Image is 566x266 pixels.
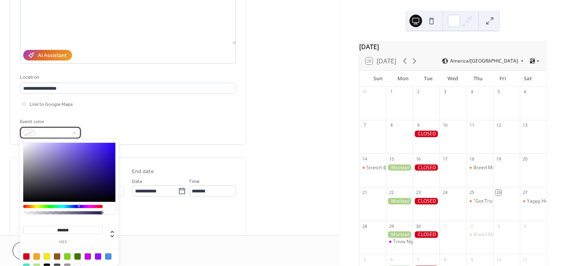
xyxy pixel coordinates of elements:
div: 3 [495,223,501,229]
div: #D0021B [23,253,30,260]
div: 5 [495,89,501,95]
div: Breed Meetup: French Bulldogs [473,231,542,238]
div: 11 [469,122,475,128]
div: #7ED321 [64,253,71,260]
div: 8 [388,122,394,128]
div: 26 [495,190,501,196]
div: Mocktail Monday [386,164,413,171]
div: Wed [440,71,465,87]
div: Thu [466,71,490,87]
div: "Got Tricks?" Workshop [473,198,525,205]
div: 13 [522,122,528,128]
div: 23 [415,190,421,196]
div: 22 [388,190,394,196]
div: #BD10E0 [85,253,91,260]
div: 18 [469,156,475,162]
div: Mon [391,71,416,87]
div: #9013FE [95,253,101,260]
div: Sat [516,71,540,87]
div: CLOSED [413,198,440,205]
div: 17 [442,156,448,162]
label: hex [23,240,103,244]
div: 5 [362,257,367,262]
div: 25 [469,190,475,196]
div: 14 [362,156,367,162]
div: Mocktail Monday [386,231,413,238]
div: #417505 [74,253,81,260]
div: 15 [388,156,394,162]
div: Breed Meetup: Labrador Retrievers [466,164,493,171]
div: 28 [362,223,367,229]
div: 11 [522,257,528,262]
div: 6 [522,89,528,95]
div: Location [20,73,234,81]
div: 20 [522,156,528,162]
div: Tue [416,71,440,87]
div: 7 [415,257,421,262]
button: Cancel [13,242,61,260]
div: 8 [442,257,448,262]
div: 2 [415,89,421,95]
div: CLOSED [413,231,440,238]
div: End date [132,168,154,176]
div: 4 [522,223,528,229]
div: 24 [442,190,448,196]
span: Link to Google Maps [30,101,73,109]
div: Yappy Hour [520,198,547,205]
div: #F8E71C [44,253,50,260]
div: Trivia Night [386,238,413,245]
div: 29 [388,223,394,229]
div: 10 [495,257,501,262]
div: "Got Tricks?" Workshop [466,198,493,205]
div: 2 [469,223,475,229]
div: 30 [415,223,421,229]
div: CLOSED [413,131,440,137]
div: Fri [490,71,515,87]
div: 12 [495,122,501,128]
div: 10 [442,122,448,128]
div: 4 [469,89,475,95]
div: 9 [469,257,475,262]
div: 21 [362,190,367,196]
div: Yappy Hour [527,198,553,205]
div: Event color [20,118,79,126]
div: Stretch @ Fetch: Puppy Yoga [359,164,386,171]
div: 1 [442,223,448,229]
div: Trivia Night [393,238,418,245]
div: Mocktail Monday [386,198,413,205]
span: Date [132,178,143,186]
div: AI Assistant [38,52,67,60]
div: Breed Meetup: Labrador Retrievers [473,164,551,171]
div: 19 [495,156,501,162]
div: CLOSED [413,164,440,171]
div: 27 [522,190,528,196]
span: America/[GEOGRAPHIC_DATA] [450,59,518,63]
div: #4A90E2 [105,253,111,260]
div: #8B572A [54,253,60,260]
div: 16 [415,156,421,162]
div: 1 [388,89,394,95]
div: 31 [362,89,367,95]
div: Breed Meetup: French Bulldogs [466,231,493,238]
div: Stretch @ Fetch: Puppy Yoga [366,164,429,171]
div: 3 [442,89,448,95]
div: Sun [366,71,390,87]
div: 9 [415,122,421,128]
span: Time [189,178,200,186]
div: 7 [362,122,367,128]
div: 6 [388,257,394,262]
div: [DATE] [359,42,547,52]
button: AI Assistant [23,50,72,61]
div: #F5A623 [33,253,40,260]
